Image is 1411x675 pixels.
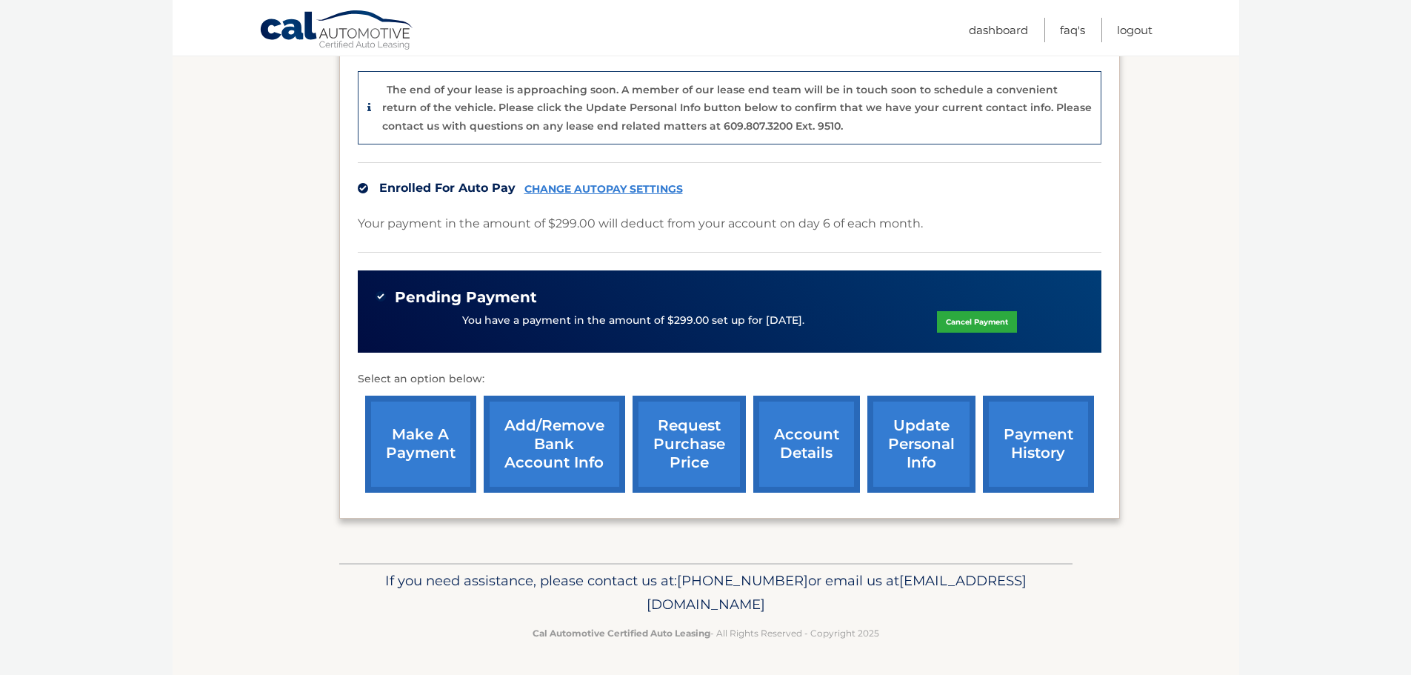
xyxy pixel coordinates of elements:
p: You have a payment in the amount of $299.00 set up for [DATE]. [462,313,804,329]
a: Cal Automotive [259,10,415,53]
p: If you need assistance, please contact us at: or email us at [349,569,1063,616]
p: Select an option below: [358,370,1101,388]
a: Add/Remove bank account info [484,396,625,493]
span: [PHONE_NUMBER] [677,572,808,589]
strong: Cal Automotive Certified Auto Leasing [533,628,710,639]
a: update personal info [867,396,975,493]
p: The end of your lease is approaching soon. A member of our lease end team will be in touch soon t... [382,83,1092,133]
span: Pending Payment [395,288,537,307]
a: CHANGE AUTOPAY SETTINGS [524,183,683,196]
a: Cancel Payment [937,311,1017,333]
a: payment history [983,396,1094,493]
a: make a payment [365,396,476,493]
span: Enrolled For Auto Pay [379,181,516,195]
a: request purchase price [633,396,746,493]
img: check.svg [358,183,368,193]
a: FAQ's [1060,18,1085,42]
img: check-green.svg [376,291,386,302]
a: Logout [1117,18,1153,42]
a: Dashboard [969,18,1028,42]
p: - All Rights Reserved - Copyright 2025 [349,625,1063,641]
p: Your payment in the amount of $299.00 will deduct from your account on day 6 of each month. [358,213,923,234]
a: account details [753,396,860,493]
